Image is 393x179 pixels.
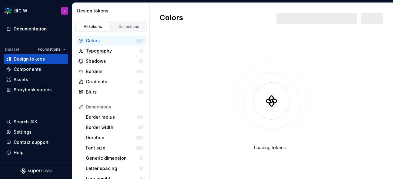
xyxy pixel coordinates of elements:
div: Search ⌘K [14,119,37,125]
div: Letter spacing [86,165,139,172]
a: Storybook stories [4,85,68,95]
div: Typography [86,48,139,54]
div: Gradients [86,79,139,85]
a: Components [4,64,68,74]
a: Letter spacing [83,163,146,173]
div: Design tokens [77,8,147,14]
div: Blurs [86,89,138,95]
button: Contact support [4,137,68,147]
div: All tokens [77,24,108,29]
a: Shadows [76,56,146,66]
div: Dimensions [86,104,143,110]
svg: Supernova Logo [20,168,51,174]
a: Gradients [76,77,146,87]
a: Typography [76,46,146,56]
div: Border width [86,124,138,131]
div: Help [14,149,24,156]
div: Collections [113,24,144,29]
button: Help [4,148,68,158]
div: Documentation [14,26,47,32]
a: Blurs [76,87,146,97]
div: Storybook stories [14,87,52,93]
img: 551ca721-6c59-42a7-accd-e26345b0b9d6.png [4,7,12,15]
h2: Colors [160,13,183,24]
div: Colors [86,38,136,44]
div: Generic dimension [86,155,139,161]
a: Border radius [83,112,146,122]
a: Colors [76,36,146,46]
div: Assets [14,76,28,83]
a: Design tokens [4,54,68,64]
button: BIG WJ [1,4,71,17]
a: Border width [83,122,146,132]
a: Borders [76,67,146,76]
button: Search ⌘K [4,117,68,127]
div: Shadows [86,58,139,64]
div: Duration [86,135,136,141]
a: Documentation [4,24,68,34]
div: Font size [86,145,136,151]
div: Border radius [86,114,137,120]
a: Generic dimension [83,153,146,163]
div: J [64,8,65,13]
div: Dataset [5,47,19,52]
div: Components [14,66,41,72]
a: Font size [83,143,146,153]
div: Settings [14,129,32,135]
div: Loading tokens... [254,145,289,151]
a: Duration [83,133,146,143]
span: Foundations [38,47,60,52]
a: Settings [4,127,68,137]
div: Contact support [14,139,49,145]
button: Foundations [35,45,68,54]
div: Borders [86,68,136,75]
div: BIG W [14,8,27,14]
div: Design tokens [14,56,45,62]
a: Assets [4,75,68,85]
